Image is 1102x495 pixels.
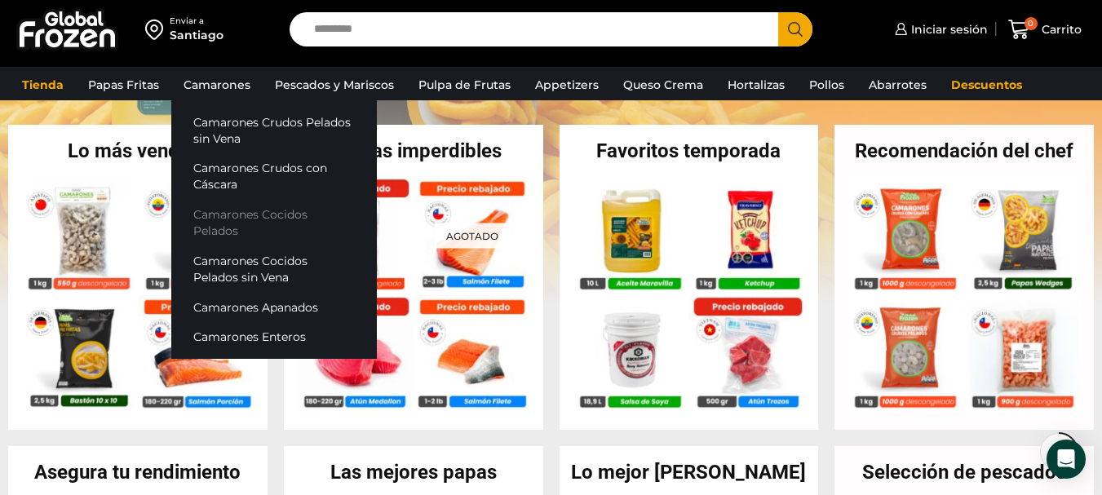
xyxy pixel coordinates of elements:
h2: Lo mejor [PERSON_NAME] [560,462,819,482]
h2: Selección de pescados [834,462,1094,482]
button: Search button [778,12,812,46]
a: Abarrotes [861,69,935,100]
h2: Ofertas imperdibles [284,141,543,161]
a: Papas Fritas [80,69,167,100]
span: Carrito [1038,21,1082,38]
h2: Favoritos temporada [560,141,819,161]
span: Iniciar sesión [907,21,988,38]
span: 0 [1025,17,1038,30]
div: Enviar a [170,15,223,27]
img: address-field-icon.svg [145,15,170,43]
a: Camarones Crudos Pelados sin Vena [171,107,377,153]
a: 0 Carrito [1004,11,1086,49]
p: Agotado [435,223,510,249]
div: Santiago [170,27,223,43]
a: Appetizers [527,69,607,100]
a: Descuentos [943,69,1030,100]
h2: Asegura tu rendimiento [8,462,268,482]
a: Camarones [175,69,259,100]
h2: Recomendación del chef [834,141,1094,161]
div: Open Intercom Messenger [1047,440,1086,479]
a: Camarones Cocidos Pelados [171,200,377,246]
a: Camarones Crudos con Cáscara [171,153,377,200]
a: Iniciar sesión [891,13,988,46]
a: Tienda [14,69,72,100]
h2: Las mejores papas [284,462,543,482]
h2: Lo más vendido [8,141,268,161]
a: Camarones Cocidos Pelados sin Vena [171,245,377,292]
a: Hortalizas [719,69,793,100]
a: Camarones Apanados [171,292,377,322]
a: Camarones Enteros [171,322,377,352]
a: Pulpa de Frutas [410,69,519,100]
a: Pollos [801,69,852,100]
a: Queso Crema [615,69,711,100]
a: Pescados y Mariscos [267,69,402,100]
